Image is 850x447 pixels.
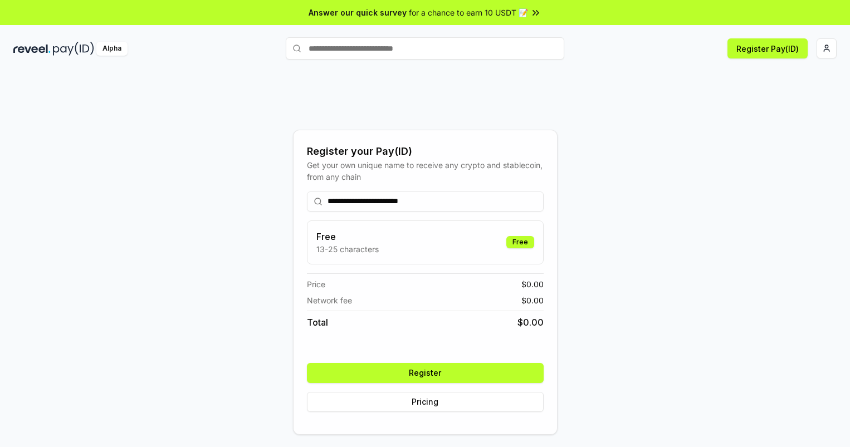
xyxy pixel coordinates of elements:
[307,363,544,383] button: Register
[316,230,379,243] h3: Free
[409,7,528,18] span: for a chance to earn 10 USDT 📝
[309,7,407,18] span: Answer our quick survey
[13,42,51,56] img: reveel_dark
[521,294,544,306] span: $ 0.00
[506,236,534,248] div: Free
[307,294,352,306] span: Network fee
[307,392,544,412] button: Pricing
[307,316,328,329] span: Total
[307,159,544,183] div: Get your own unique name to receive any crypto and stablecoin, from any chain
[521,278,544,290] span: $ 0.00
[727,38,808,58] button: Register Pay(ID)
[307,278,325,290] span: Price
[96,42,128,56] div: Alpha
[517,316,544,329] span: $ 0.00
[53,42,94,56] img: pay_id
[316,243,379,255] p: 13-25 characters
[307,144,544,159] div: Register your Pay(ID)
